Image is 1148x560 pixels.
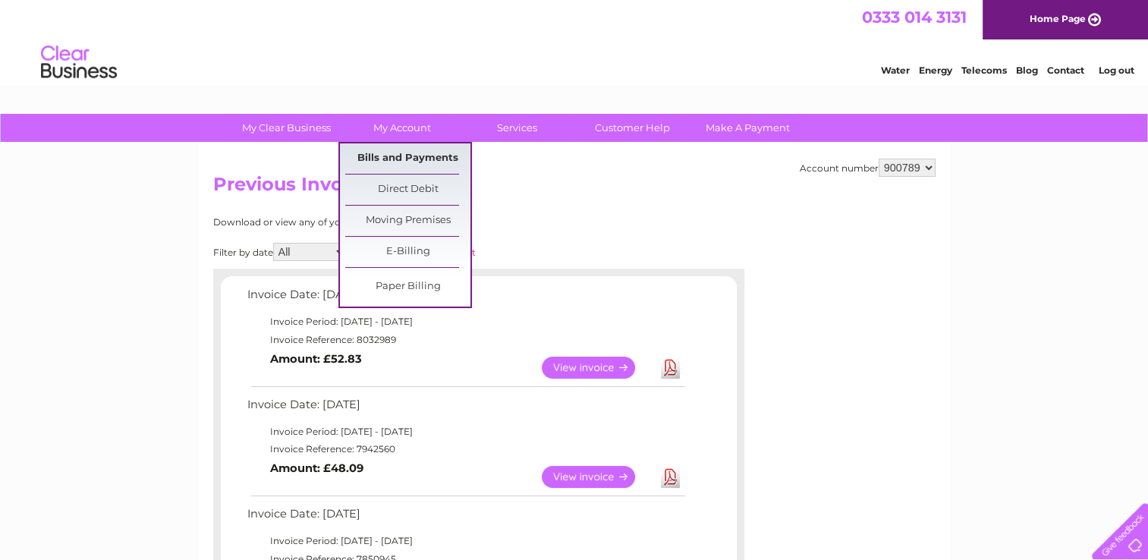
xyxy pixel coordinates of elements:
[454,114,580,142] a: Services
[570,114,695,142] a: Customer Help
[216,8,933,74] div: Clear Business is a trading name of Verastar Limited (registered in [GEOGRAPHIC_DATA] No. 3667643...
[244,532,687,550] td: Invoice Period: [DATE] - [DATE]
[244,285,687,313] td: Invoice Date: [DATE]
[345,237,470,267] a: E-Billing
[339,114,464,142] a: My Account
[270,461,363,475] b: Amount: £48.09
[862,8,967,27] a: 0333 014 3131
[542,357,653,379] a: View
[685,114,810,142] a: Make A Payment
[244,313,687,331] td: Invoice Period: [DATE] - [DATE]
[1047,64,1084,76] a: Contact
[661,466,680,488] a: Download
[213,243,612,261] div: Filter by date
[1016,64,1038,76] a: Blog
[244,395,687,423] td: Invoice Date: [DATE]
[1098,64,1134,76] a: Log out
[542,466,653,488] a: View
[961,64,1007,76] a: Telecoms
[345,143,470,174] a: Bills and Payments
[881,64,910,76] a: Water
[224,114,349,142] a: My Clear Business
[213,217,612,228] div: Download or view any of your previous invoices below.
[345,206,470,236] a: Moving Premises
[345,175,470,205] a: Direct Debit
[270,352,362,366] b: Amount: £52.83
[661,357,680,379] a: Download
[345,272,470,302] a: Paper Billing
[244,440,687,458] td: Invoice Reference: 7942560
[244,423,687,441] td: Invoice Period: [DATE] - [DATE]
[244,331,687,349] td: Invoice Reference: 8032989
[244,504,687,532] td: Invoice Date: [DATE]
[40,39,118,86] img: logo.png
[919,64,952,76] a: Energy
[213,174,936,203] h2: Previous Invoices
[800,159,936,177] div: Account number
